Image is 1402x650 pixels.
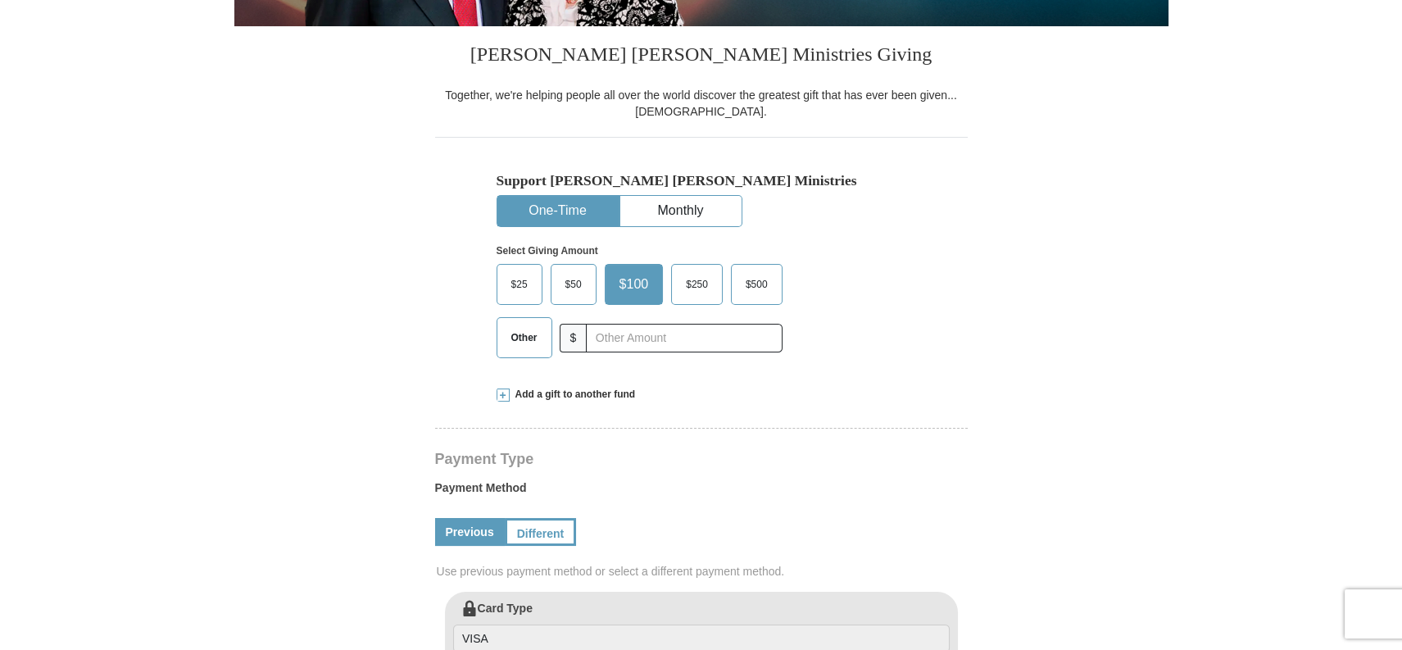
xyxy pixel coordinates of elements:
[435,518,505,546] a: Previous
[497,196,619,226] button: One-Time
[435,87,968,120] div: Together, we're helping people all over the world discover the greatest gift that has ever been g...
[503,272,536,297] span: $25
[497,172,906,189] h5: Support [PERSON_NAME] [PERSON_NAME] Ministries
[737,272,776,297] span: $500
[435,452,968,466] h4: Payment Type
[678,272,716,297] span: $250
[611,272,657,297] span: $100
[435,480,968,504] label: Payment Method
[497,245,598,257] strong: Select Giving Amount
[586,324,782,352] input: Other Amount
[437,563,969,580] span: Use previous payment method or select a different payment method.
[505,518,577,546] a: Different
[560,324,588,352] span: $
[557,272,590,297] span: $50
[435,26,968,87] h3: [PERSON_NAME] [PERSON_NAME] Ministries Giving
[510,388,636,402] span: Add a gift to another fund
[503,325,546,350] span: Other
[620,196,742,226] button: Monthly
